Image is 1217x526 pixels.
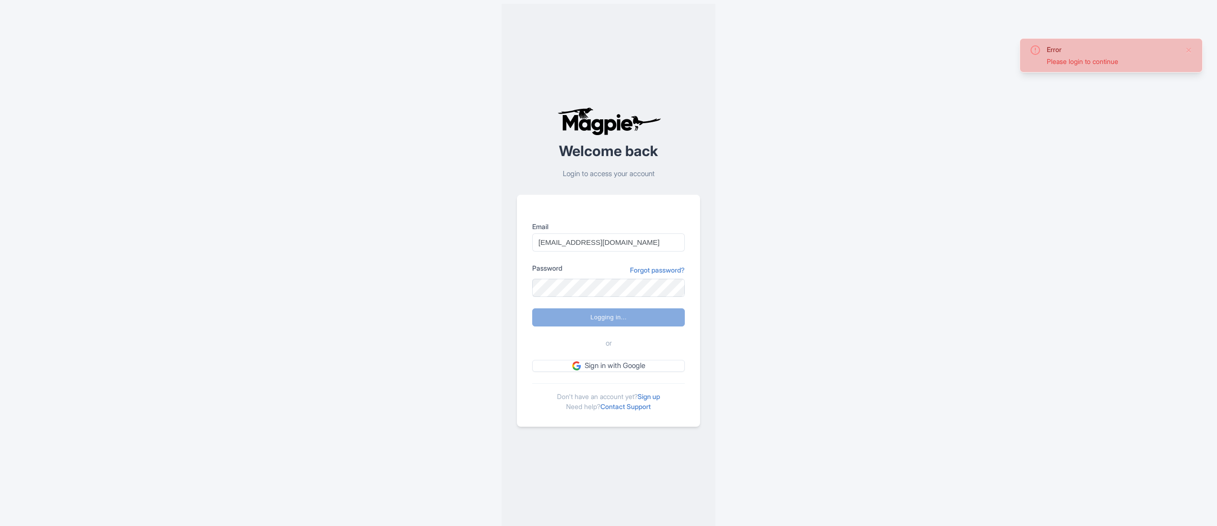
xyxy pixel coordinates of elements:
span: or [606,338,612,349]
input: you@example.com [532,233,685,252]
div: Don't have an account yet? Need help? [532,383,685,411]
div: Please login to continue [1047,56,1177,66]
label: Email [532,221,685,231]
a: Sign up [638,392,660,400]
p: Login to access your account [517,168,700,179]
img: logo-ab69f6fb50320c5b225c76a69d11143b.png [555,107,662,136]
label: Password [532,263,562,273]
a: Forgot password? [630,265,685,275]
img: google.svg [572,361,581,370]
input: Logging in... [532,308,685,326]
a: Contact Support [600,402,651,410]
h2: Welcome back [517,143,700,159]
button: Close [1185,44,1193,56]
div: Error [1047,44,1177,54]
a: Sign in with Google [532,360,685,372]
